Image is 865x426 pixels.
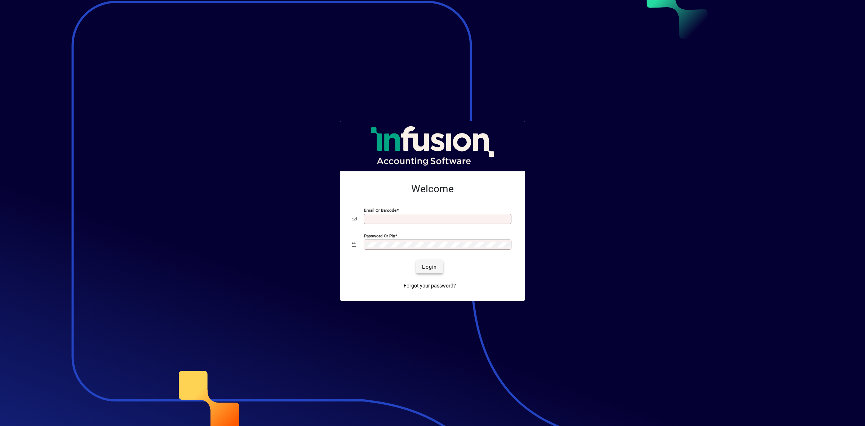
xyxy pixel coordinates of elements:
[422,263,437,271] span: Login
[364,233,395,238] mat-label: Password or Pin
[364,208,396,213] mat-label: Email or Barcode
[352,183,513,195] h2: Welcome
[401,279,459,292] a: Forgot your password?
[416,260,443,273] button: Login
[404,282,456,290] span: Forgot your password?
